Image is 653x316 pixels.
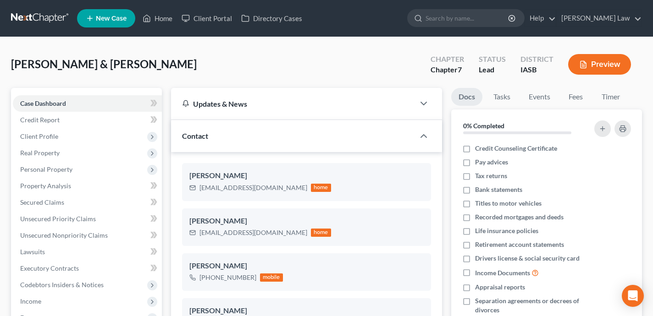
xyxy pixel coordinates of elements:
a: Events [521,88,558,106]
span: Drivers license & social security card [475,254,580,263]
a: Tasks [486,88,518,106]
a: Credit Report [13,112,162,128]
div: Open Intercom Messenger [622,285,644,307]
span: Executory Contracts [20,264,79,272]
span: Contact [182,131,208,140]
div: [PERSON_NAME] [189,170,424,181]
span: Case Dashboard [20,99,66,107]
div: Lead [479,65,506,75]
span: Retirement account statements [475,240,564,249]
a: Client Portal [177,10,237,27]
div: home [311,184,331,192]
a: Property Analysis [13,178,162,194]
a: Unsecured Priority Claims [13,211,162,227]
span: Unsecured Priority Claims [20,215,96,223]
div: Chapter [431,65,464,75]
button: Preview [568,54,631,75]
span: Titles to motor vehicles [475,199,542,208]
input: Search by name... [426,10,509,27]
span: Credit Counseling Certificate [475,144,557,153]
div: Updates & News [182,99,404,109]
span: Codebtors Insiders & Notices [20,281,104,289]
span: New Case [96,15,127,22]
div: Chapter [431,54,464,65]
span: Bank statements [475,185,522,194]
span: Real Property [20,149,60,157]
a: Fees [561,88,591,106]
a: Help [525,10,556,27]
div: home [311,229,331,237]
strong: 0% Completed [463,122,504,130]
a: [PERSON_NAME] Law [557,10,642,27]
span: Tax returns [475,171,507,180]
span: Property Analysis [20,182,71,190]
span: Unsecured Nonpriority Claims [20,231,108,239]
a: Secured Claims [13,194,162,211]
a: Lawsuits [13,244,162,260]
span: [PERSON_NAME] & [PERSON_NAME] [11,57,197,71]
span: 7 [458,65,462,74]
span: Credit Report [20,116,60,124]
span: Client Profile [20,132,58,140]
div: [PHONE_NUMBER] [199,273,256,282]
span: Recorded mortgages and deeds [475,212,564,222]
span: Separation agreements or decrees of divorces [475,296,587,315]
a: Timer [594,88,627,106]
span: Appraisal reports [475,283,525,292]
a: Directory Cases [237,10,307,27]
span: Secured Claims [20,198,64,206]
span: Lawsuits [20,248,45,256]
a: Docs [451,88,482,106]
span: Income Documents [475,268,530,278]
div: [EMAIL_ADDRESS][DOMAIN_NAME] [199,228,307,237]
div: mobile [260,273,283,282]
div: Status [479,54,506,65]
a: Case Dashboard [13,95,162,112]
span: Life insurance policies [475,226,538,235]
a: Home [138,10,177,27]
span: Pay advices [475,158,508,167]
div: [PERSON_NAME] [189,216,424,227]
div: IASB [520,65,553,75]
div: District [520,54,553,65]
span: Income [20,297,41,305]
span: Personal Property [20,165,72,173]
div: [EMAIL_ADDRESS][DOMAIN_NAME] [199,183,307,192]
a: Executory Contracts [13,260,162,277]
div: [PERSON_NAME] [189,261,424,272]
a: Unsecured Nonpriority Claims [13,227,162,244]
